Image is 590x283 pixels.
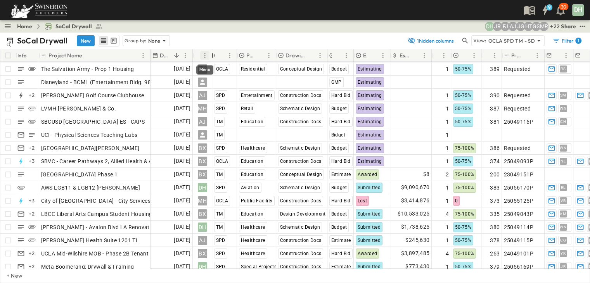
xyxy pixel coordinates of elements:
[198,236,207,245] div: AJ
[41,91,144,99] span: [PERSON_NAME] Golf Course Clubhouse
[455,198,458,204] span: 0
[403,35,459,46] button: 1hidden columns
[398,209,429,218] span: $10,533,025
[508,22,517,31] div: Anthony Jimenez (anthony.jimenez@swinerton.com)
[7,272,11,280] p: + New
[41,236,138,244] span: [PERSON_NAME] Health Suite 1201 TI
[48,52,82,59] p: Project Name
[27,196,36,205] div: + 3
[216,145,225,151] span: SPD
[41,131,138,139] span: UCI - Physical Sciences Teaching Labs
[198,170,207,179] div: BX
[280,172,322,177] span: Conceptual Design
[524,51,533,60] button: Sort
[405,262,429,271] span: $773,430
[446,197,449,205] span: 1
[533,51,542,60] button: Menu
[504,210,534,218] span: 25049043P
[331,79,342,85] span: GMP
[572,4,584,16] div: DH
[504,105,531,112] span: Requested
[455,145,474,151] span: 75-100%
[174,223,190,231] span: [DATE]
[490,105,500,112] span: 387
[331,132,345,138] span: Bidget
[41,118,145,126] span: SBCUSD [GEOGRAPHIC_DATA] ES - CAPS
[241,264,277,269] span: Special Projects
[264,51,273,60] button: Menu
[358,159,382,164] span: Estimating
[561,253,566,254] span: YK
[216,211,223,217] span: TM
[446,210,449,218] span: 4
[490,51,499,60] button: Menu
[174,262,190,271] span: [DATE]
[331,224,347,230] span: Budget
[358,185,381,190] span: Submitted
[241,93,273,98] span: Entertainment
[280,251,322,256] span: Construction Docs
[27,249,36,258] div: + 2
[446,223,449,231] span: 1
[446,91,449,99] span: 1
[99,36,108,45] button: row view
[358,224,381,230] span: Submitted
[216,119,223,124] span: TM
[504,197,534,205] span: 25055125P
[198,209,207,219] div: BX
[490,91,500,99] span: 390
[484,51,493,60] button: Sort
[401,223,430,231] span: $1,738,625
[331,198,351,204] span: Hard Bid
[358,172,377,177] span: Awarded
[174,64,190,73] span: [DATE]
[504,118,534,126] span: 25049116P
[358,79,382,85] span: Estimating
[216,106,225,111] span: SPD
[83,51,92,60] button: Sort
[455,238,471,243] span: 50-75%
[331,185,347,190] span: Budget
[280,224,320,230] span: Schematic Design
[27,91,36,100] div: + 2
[490,118,500,126] span: 381
[198,196,207,205] div: MH
[125,37,147,45] p: Group by:
[174,78,190,86] span: [DATE]
[280,238,322,243] span: Construction Docs
[181,51,190,60] button: Menu
[16,49,39,62] div: Info
[41,157,196,165] span: SBVC - Career Pathways 2, Allied Health & Aeronautics Bldg's
[490,263,500,271] span: 379
[358,264,381,269] span: Submitted
[446,184,449,192] span: 1
[490,65,500,73] span: 389
[280,66,322,72] span: Conceptual Design
[490,144,500,152] span: 386
[439,51,448,60] button: Menu
[9,2,69,18] img: 6c363589ada0b36f064d841b69d3a419a338230e66bb0a533688fa5cc3e9e735.png
[411,51,420,60] button: Sort
[358,198,367,204] span: Lost
[490,184,500,192] span: 383
[423,170,430,179] span: $8
[241,66,265,72] span: Residential
[504,223,534,231] span: 25049114P
[446,144,449,152] span: 1
[455,211,474,217] span: 75-100%
[41,223,192,231] span: [PERSON_NAME] - Avalon Blvd LA Renovation and Addition
[504,236,534,244] span: 25049115P
[216,172,223,177] span: TM
[280,145,320,151] span: Schematic Design
[548,4,550,10] h6: 9
[41,105,116,112] span: LVMH [PERSON_NAME] & Co.
[280,119,322,124] span: Construction Docs
[174,183,190,192] span: [DATE]
[198,262,207,271] div: DH
[307,51,315,60] button: Sort
[420,51,429,60] button: Menu
[490,171,500,178] span: 200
